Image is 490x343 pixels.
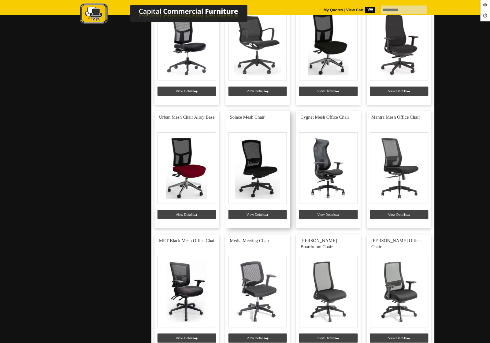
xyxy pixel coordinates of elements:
span: 0 [365,7,375,13]
img: Capital Commercial Furniture Logo [63,3,277,25]
a: My Quotes [324,8,343,12]
a: Capital Commercial Furniture Logo [63,3,277,27]
a: View Cart0 [345,8,375,12]
strong: View Cart [346,8,375,12]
